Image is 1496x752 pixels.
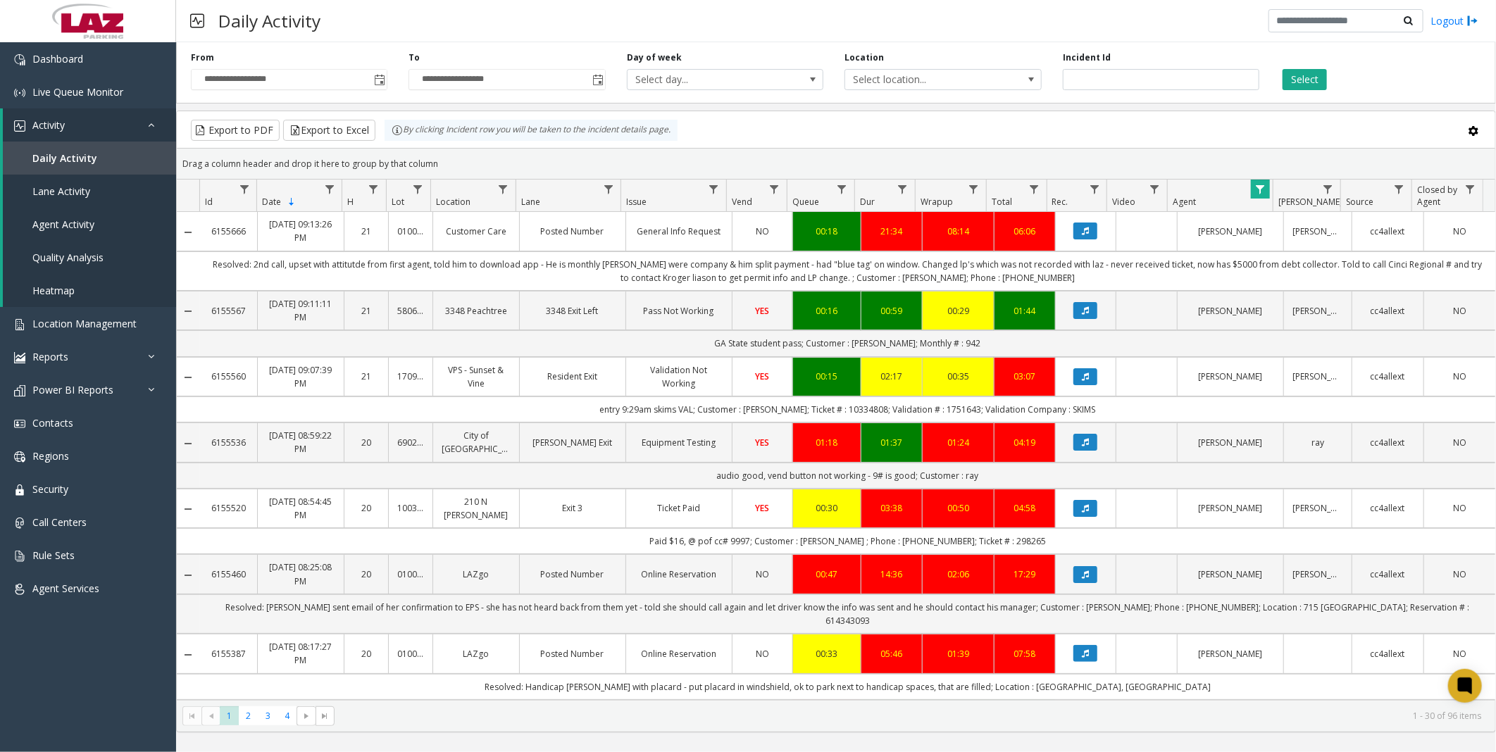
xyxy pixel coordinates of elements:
[278,706,297,725] span: Page 4
[3,175,176,208] a: Lane Activity
[1361,436,1415,449] a: cc4allext
[177,438,200,449] a: Collapse Details
[262,196,281,208] span: Date
[931,568,985,581] div: 02:06
[32,383,113,396] span: Power BI Reports
[765,180,784,199] a: Vend Filter Menu
[931,225,985,238] a: 08:14
[266,640,335,667] a: [DATE] 08:17:27 PM
[301,710,312,722] span: Go to the next page
[802,436,852,449] div: 01:18
[32,118,65,132] span: Activity
[442,304,510,318] a: 3348 Peachtree
[870,225,914,238] a: 21:34
[32,184,90,198] span: Lane Activity
[1283,69,1327,90] button: Select
[494,180,513,199] a: Location Filter Menu
[14,584,25,595] img: 'icon'
[1467,13,1478,28] img: logout
[320,710,331,722] span: Go to the last page
[931,501,985,515] a: 00:50
[177,649,200,660] a: Collapse Details
[1278,196,1342,208] span: [PERSON_NAME]
[1453,648,1466,660] span: NO
[1433,436,1487,449] a: NO
[870,370,914,383] a: 02:17
[32,218,94,231] span: Agent Activity
[756,568,769,580] span: NO
[1453,305,1466,317] span: NO
[528,501,617,515] a: Exit 3
[32,317,137,330] span: Location Management
[3,241,176,274] a: Quality Analysis
[397,304,424,318] a: 580623
[741,568,785,581] a: NO
[1003,370,1047,383] div: 03:07
[397,568,424,581] a: 010052
[1186,568,1275,581] a: [PERSON_NAME]
[521,196,540,208] span: Lane
[14,551,25,562] img: 'icon'
[931,370,985,383] a: 00:35
[191,120,280,141] button: Export to PDF
[32,85,123,99] span: Live Queue Monitor
[1085,180,1104,199] a: Rec. Filter Menu
[528,568,617,581] a: Posted Number
[635,363,723,390] a: Validation Not Working
[627,51,682,64] label: Day of week
[1433,370,1487,383] a: NO
[1390,180,1409,199] a: Source Filter Menu
[528,647,617,660] a: Posted Number
[1063,51,1111,64] label: Incident Id
[635,647,723,660] a: Online Reservation
[1361,225,1415,238] a: cc4allext
[235,180,254,199] a: Id Filter Menu
[931,436,985,449] div: 01:24
[792,196,819,208] span: Queue
[353,436,380,449] a: 20
[1003,304,1047,318] div: 01:44
[397,436,424,449] a: 690247
[741,370,785,383] a: YES
[392,196,404,208] span: Lot
[200,463,1495,489] td: audio good, vend button not working - 9# is good; Customer : ray
[1292,436,1343,449] a: ray
[177,306,200,317] a: Collapse Details
[802,225,852,238] div: 00:18
[353,225,380,238] a: 21
[1003,647,1047,660] a: 07:58
[1433,647,1487,660] a: NO
[14,418,25,430] img: 'icon'
[1461,180,1480,199] a: Closed by Agent Filter Menu
[1186,370,1275,383] a: [PERSON_NAME]
[870,568,914,581] div: 14:36
[1052,196,1068,208] span: Rec.
[1430,13,1478,28] a: Logout
[316,706,335,726] span: Go to the last page
[239,706,258,725] span: Page 2
[802,370,852,383] a: 00:15
[1292,370,1343,383] a: [PERSON_NAME]
[32,482,68,496] span: Security
[755,370,769,382] span: YES
[528,304,617,318] a: 3348 Exit Left
[756,648,769,660] span: NO
[353,370,380,383] a: 21
[191,51,214,64] label: From
[870,436,914,449] a: 01:37
[1186,304,1275,318] a: [PERSON_NAME]
[14,484,25,496] img: 'icon'
[392,125,403,136] img: infoIcon.svg
[1113,196,1136,208] span: Video
[442,363,510,390] a: VPS - Sunset & Vine
[1346,196,1373,208] span: Source
[1003,436,1047,449] a: 04:19
[200,594,1495,634] td: Resolved: [PERSON_NAME] sent email of her confirmation to EPS - she has not heard back from them ...
[870,647,914,660] a: 05:46
[266,429,335,456] a: [DATE] 08:59:22 PM
[1361,568,1415,581] a: cc4allext
[1453,370,1466,382] span: NO
[177,372,200,383] a: Collapse Details
[1292,501,1343,515] a: [PERSON_NAME]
